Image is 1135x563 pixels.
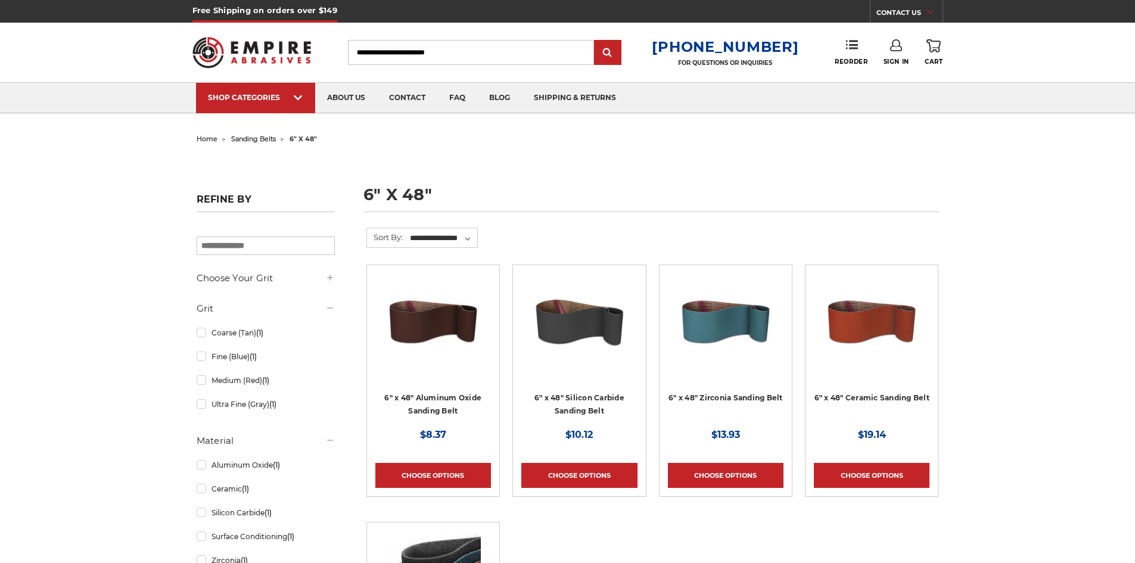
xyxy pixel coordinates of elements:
img: 6" x 48" Ceramic Sanding Belt [824,273,919,369]
a: 6" x 48" Silicon Carbide Sanding Belt [534,393,624,416]
span: $19.14 [858,429,886,440]
h5: Material [197,434,335,448]
span: Cart [925,58,943,66]
a: shipping & returns [522,83,628,113]
a: 6" x 48" Zirconia Sanding Belt [668,393,783,402]
a: 6" x 48" Ceramic Sanding Belt [814,393,929,402]
a: Choose Options [375,463,491,488]
span: (1) [250,352,257,361]
p: FOR QUESTIONS OR INQUIRIES [652,59,798,67]
a: Choose Options [814,463,929,488]
span: (1) [287,532,294,541]
span: 6" x 48" [290,135,317,143]
a: Choose Options [668,463,783,488]
a: Ceramic [197,478,335,499]
select: Sort By: [408,229,477,247]
input: Submit [596,41,620,65]
a: Choose Options [521,463,637,488]
a: sanding belts [231,135,276,143]
span: (1) [269,400,276,409]
img: 6" x 48" Zirconia Sanding Belt [678,273,773,369]
a: Fine (Blue) [197,346,335,367]
a: Surface Conditioning [197,526,335,547]
h1: 6" x 48" [363,186,939,212]
span: Sign In [884,58,909,66]
div: SHOP CATEGORIES [208,93,303,102]
h5: Choose Your Grit [197,271,335,285]
a: 6" x 48" Aluminum Oxide Sanding Belt [375,273,491,389]
span: (1) [265,508,272,517]
h5: Refine by [197,194,335,212]
a: Silicon Carbide [197,502,335,523]
span: Reorder [835,58,867,66]
a: 6" x 48" Ceramic Sanding Belt [814,273,929,389]
a: Medium (Red) [197,370,335,391]
span: $10.12 [565,429,593,440]
span: (1) [256,328,263,337]
img: 6" x 48" Silicon Carbide File Belt [531,273,627,369]
a: Cart [925,39,943,66]
a: blog [477,83,522,113]
a: about us [315,83,377,113]
img: 6" x 48" Aluminum Oxide Sanding Belt [385,273,481,369]
label: Sort By: [367,228,403,246]
a: 6" x 48" Zirconia Sanding Belt [668,273,783,389]
a: Aluminum Oxide [197,455,335,475]
span: $8.37 [420,429,446,440]
span: (1) [242,484,249,493]
span: (1) [273,461,280,469]
img: Empire Abrasives [192,29,312,76]
a: Ultra Fine (Gray) [197,394,335,415]
a: home [197,135,217,143]
a: 6" x 48" Aluminum Oxide Sanding Belt [384,393,481,416]
span: $13.93 [711,429,740,440]
span: (1) [262,376,269,385]
a: CONTACT US [876,6,943,23]
a: contact [377,83,437,113]
a: Coarse (Tan) [197,322,335,343]
h5: Grit [197,301,335,316]
a: 6" x 48" Silicon Carbide File Belt [521,273,637,389]
a: faq [437,83,477,113]
a: Reorder [835,39,867,65]
a: [PHONE_NUMBER] [652,38,798,55]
